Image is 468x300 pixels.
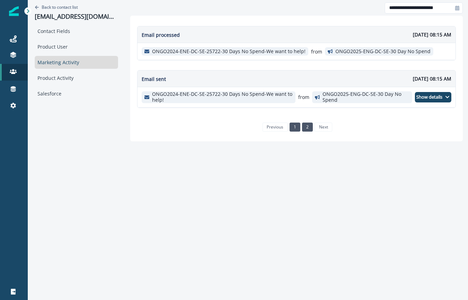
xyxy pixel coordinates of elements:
[35,56,118,69] div: Marketing Activity
[35,72,118,84] div: Product Activity
[9,6,19,16] img: Inflection
[415,92,451,102] button: Show details
[142,31,180,39] p: Email processed
[302,123,313,132] a: Page 2 is your current page
[413,75,451,82] p: [DATE] 08:15 AM
[152,49,306,55] p: ONGO2024-ENE-DC-SE-25722-30 Days No Spend-We want to help!
[35,25,118,37] div: Contact Fields
[298,93,309,101] p: from
[290,123,300,132] a: Page 1
[323,91,409,103] p: ONGO2025-ENG-DC-SE-30 Day No Spend
[416,94,442,100] p: Show details
[35,13,118,20] p: [EMAIL_ADDRESS][DOMAIN_NAME]
[261,123,332,132] ul: Pagination
[35,40,118,53] div: Product User
[152,91,293,103] p: ONGO2024-ENE-DC-SE-25722-30 Days No Spend-We want to help!
[142,75,166,83] p: Email sent
[42,4,78,10] p: Back to contact list
[35,4,78,10] button: Go back
[311,48,322,55] p: from
[262,123,287,132] a: Previous page
[35,87,118,100] div: Salesforce
[413,31,451,38] p: [DATE] 08:15 AM
[335,49,431,55] p: ONGO2025-ENG-DC-SE-30 Day No Spend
